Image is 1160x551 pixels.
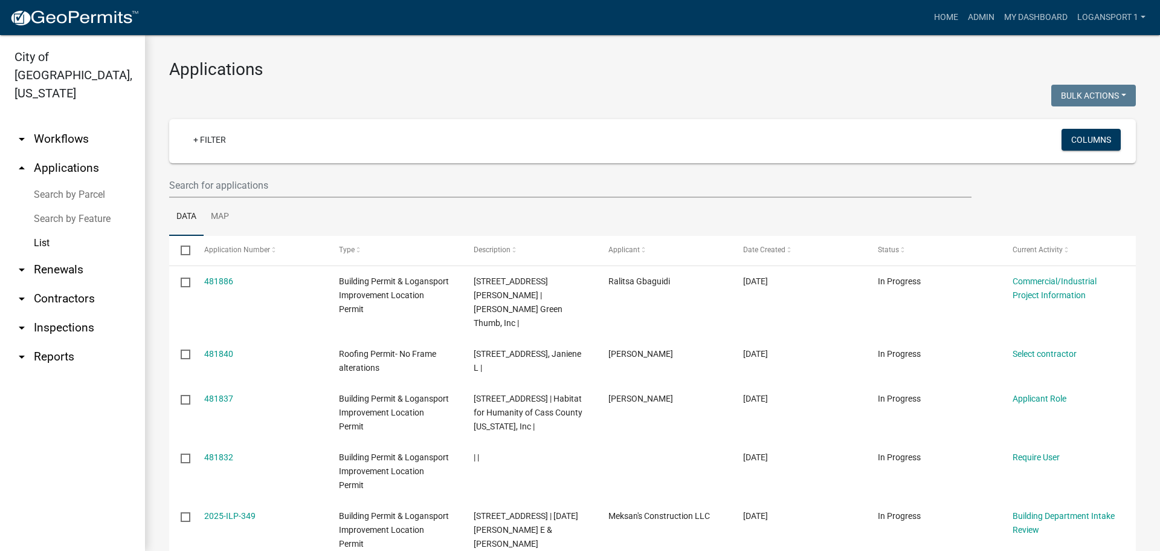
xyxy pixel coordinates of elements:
[743,246,785,254] span: Date Created
[169,59,1136,80] h3: Applications
[866,236,1001,265] datatable-header-cell: Status
[474,511,578,549] span: 1501 GRANT ST | Noel, Charles E & Teresa D |
[204,198,236,236] a: Map
[184,129,236,151] a: + Filter
[204,394,233,403] a: 481837
[608,276,670,286] span: Ralitsa Gbaguidi
[1013,452,1060,462] a: Require User
[474,452,479,462] span: | |
[474,394,582,431] span: 805 19TH ST | Habitat for Humanity of Cass County Indiana, Inc |
[929,6,963,29] a: Home
[339,246,355,254] span: Type
[1051,85,1136,106] button: Bulk Actions
[878,349,921,359] span: In Progress
[878,511,921,521] span: In Progress
[339,511,449,549] span: Building Permit & Logansport Improvement Location Permit
[608,246,640,254] span: Applicant
[474,246,511,254] span: Description
[169,198,204,236] a: Data
[1062,129,1121,151] button: Columns
[743,394,768,403] span: 09/22/2025
[339,276,449,314] span: Building Permit & Logansport Improvement Location Permit
[732,236,866,265] datatable-header-cell: Date Created
[1013,511,1115,535] a: Building Department Intake Review
[192,236,327,265] datatable-header-cell: Application Number
[169,236,192,265] datatable-header-cell: Select
[963,6,999,29] a: Admin
[14,350,29,364] i: arrow_drop_down
[204,246,270,254] span: Application Number
[14,262,29,277] i: arrow_drop_down
[608,349,673,359] span: Jeff Tingley
[14,161,29,175] i: arrow_drop_up
[1013,349,1077,359] a: Select contractor
[743,511,768,521] span: 09/22/2025
[878,276,921,286] span: In Progress
[743,349,768,359] span: 09/22/2025
[608,511,710,521] span: Meksan's Construction LLC
[743,276,768,286] span: 09/22/2025
[14,292,29,306] i: arrow_drop_down
[339,452,449,490] span: Building Permit & Logansport Improvement Location Permit
[1001,236,1136,265] datatable-header-cell: Current Activity
[14,321,29,335] i: arrow_drop_down
[597,236,732,265] datatable-header-cell: Applicant
[608,394,673,403] span: Ben Thompson
[1013,276,1097,300] a: Commercial/Industrial Project Information
[1072,6,1150,29] a: Logansport 1
[204,276,233,286] a: 481886
[339,349,436,373] span: Roofing Permit- No Frame alterations
[169,173,971,198] input: Search for applications
[14,132,29,146] i: arrow_drop_down
[878,394,921,403] span: In Progress
[999,6,1072,29] a: My Dashboard
[204,452,233,462] a: 481832
[878,452,921,462] span: In Progress
[1013,246,1063,254] span: Current Activity
[878,246,899,254] span: Status
[204,349,233,359] a: 481840
[474,276,562,327] span: 116 MONTGOMERY ST | Slusser's Green Thumb, Inc |
[339,394,449,431] span: Building Permit & Logansport Improvement Location Permit
[1013,394,1066,403] a: Applicant Role
[204,511,256,521] a: 2025-ILP-349
[474,349,581,373] span: 727 PARKWAY DR | Downs, Janiene L |
[743,452,768,462] span: 09/22/2025
[327,236,462,265] datatable-header-cell: Type
[462,236,597,265] datatable-header-cell: Description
